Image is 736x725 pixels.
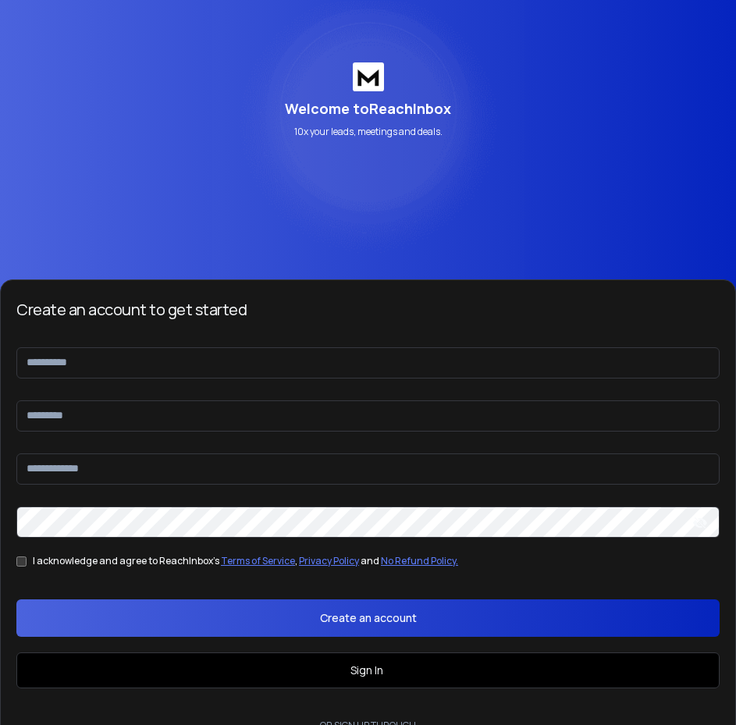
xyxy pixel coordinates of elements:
[353,62,384,91] img: logo
[381,554,458,567] a: No Refund Policy.
[350,663,386,678] a: Sign In
[33,553,458,569] div: I acknowledge and agree to ReachInbox's , and
[294,126,443,138] p: 10x your leads, meetings and deals.
[285,98,451,119] p: Welcome to ReachInbox
[16,299,720,321] h3: Create an account to get started
[299,554,359,567] a: Privacy Policy
[16,599,720,637] button: Create an account
[221,554,295,567] a: Terms of Service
